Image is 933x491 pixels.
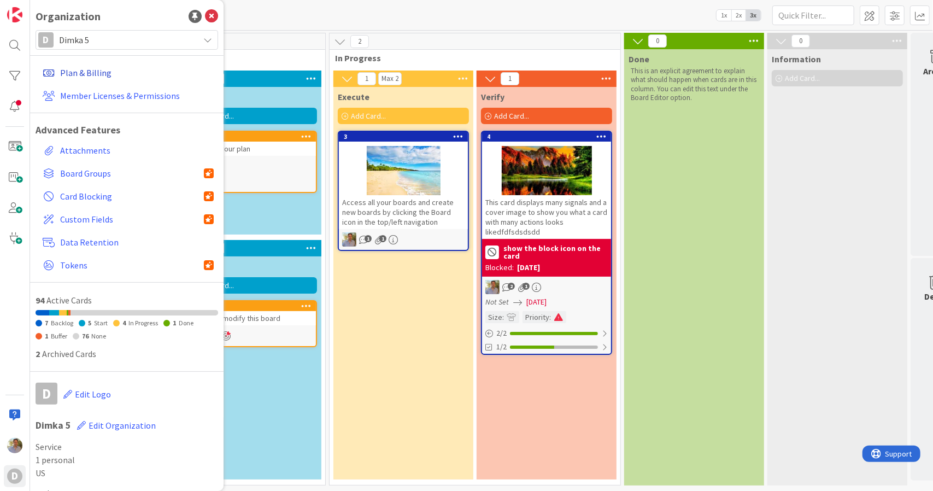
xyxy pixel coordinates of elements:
[60,213,204,226] span: Custom Fields
[335,52,607,63] span: In Progress
[60,259,204,272] span: Tokens
[350,35,369,48] span: 2
[485,311,502,323] div: Size
[485,280,500,294] img: KZ
[187,132,316,156] div: 5Upgrade your plan
[36,348,40,359] span: 2
[526,296,547,308] span: [DATE]
[791,34,810,48] span: 0
[36,347,218,360] div: Archived Cards
[38,163,218,183] a: Board Groups
[631,67,758,102] p: This is an explicit agreement to explain what should happen when cards are in this column. You ca...
[75,389,111,400] span: Edit Logo
[36,453,218,466] span: 1 personal
[482,326,611,340] div: 2/2
[746,10,761,21] span: 3x
[482,195,611,239] div: This card displays many signals and a cover image to show you what a card with many actions looks...
[496,328,507,339] span: 2 / 2
[517,262,540,273] div: [DATE]
[502,311,504,323] span: :
[487,133,611,141] div: 4
[496,341,507,353] span: 1/2
[523,283,530,290] span: 1
[91,332,106,340] span: None
[501,72,519,85] span: 1
[357,72,376,85] span: 1
[731,10,746,21] span: 2x
[717,10,731,21] span: 1x
[38,141,218,160] a: Attachments
[187,311,316,325] div: Delete or modify this board
[503,244,608,260] b: show the block icon on the card
[36,383,57,405] div: D
[482,280,611,294] div: KZ
[36,124,218,136] h1: Advanced Features
[365,235,372,242] span: 1
[183,52,312,63] span: To Do
[485,297,509,307] i: Not Set
[23,2,50,15] span: Support
[342,232,356,247] img: KZ
[122,319,126,327] span: 4
[51,319,73,327] span: Backlog
[772,54,821,65] span: Information
[508,283,515,290] span: 2
[7,7,22,22] img: Visit kanbanzone.com
[38,232,218,252] a: Data Retention
[629,54,649,65] span: Done
[36,295,44,306] span: 94
[523,311,549,323] div: Priority
[59,32,193,48] span: Dimka 5
[482,132,611,142] div: 4
[173,319,176,327] span: 1
[36,8,101,25] div: Organization
[36,466,218,480] span: US
[351,111,386,121] span: Add Card...
[7,469,22,484] div: D
[38,255,218,275] a: Tokens
[38,86,218,106] a: Member Licenses & Permissions
[45,319,48,327] span: 7
[60,236,214,249] span: Data Retention
[7,438,22,453] img: KZ
[192,133,316,141] div: 5
[344,133,468,141] div: 3
[60,167,204,180] span: Board Groups
[63,383,112,406] button: Edit Logo
[77,414,156,437] button: Edit Organization
[187,301,316,311] div: 1
[187,329,316,343] div: KZ
[128,319,158,327] span: In Progress
[339,232,468,247] div: KZ
[785,73,820,83] span: Add Card...
[82,332,89,340] span: 76
[482,132,611,239] div: 4This card displays many signals and a cover image to show you what a card with many actions look...
[94,319,108,327] span: Start
[89,420,156,431] span: Edit Organization
[88,319,91,327] span: 5
[379,235,386,242] span: 1
[36,294,218,307] div: Active Cards
[485,262,514,273] div: Blocked:
[45,332,48,340] span: 1
[38,186,218,206] a: Card Blocking
[187,142,316,156] div: Upgrade your plan
[36,414,218,437] h1: Dimka 5
[494,111,529,121] span: Add Card...
[339,132,468,229] div: 3Access all your boards and create new boards by clicking the Board icon in the top/left navigation
[187,132,316,142] div: 5
[187,301,316,325] div: 1Delete or modify this board
[338,91,369,102] span: Execute
[36,440,218,453] span: Service
[339,132,468,142] div: 3
[549,311,551,323] span: :
[382,76,398,81] div: Max 2
[481,91,504,102] span: Verify
[38,209,218,229] a: Custom Fields
[51,332,67,340] span: Buffer
[648,34,667,48] span: 0
[179,319,193,327] span: Done
[38,63,218,83] a: Plan & Billing
[772,5,854,25] input: Quick Filter...
[192,302,316,310] div: 1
